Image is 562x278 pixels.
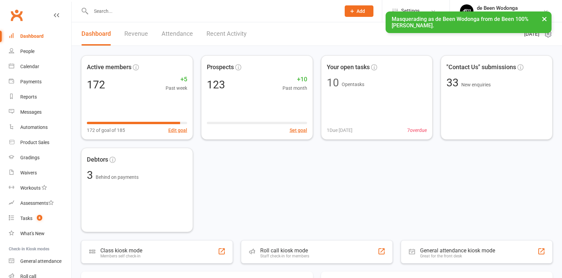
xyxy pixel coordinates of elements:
span: 33 [446,76,461,89]
div: General attendance [20,258,62,264]
div: Great for the front desk [420,254,495,258]
div: de Been 100% [PERSON_NAME] [477,11,543,17]
span: +5 [166,75,187,84]
span: Add [357,8,365,14]
div: Workouts [20,185,41,191]
span: 1 Due [DATE] [327,127,352,134]
a: Payments [9,74,71,89]
span: Past week [166,84,187,92]
div: Tasks [20,216,32,221]
span: Settings [401,3,420,19]
span: 172 of goal of 185 [87,127,125,134]
a: Dashboard [9,29,71,44]
span: Debtors [87,155,108,165]
a: Workouts [9,180,71,196]
div: Payments [20,79,42,84]
input: Search... [89,6,336,16]
div: Staff check-in for members [260,254,309,258]
div: Members self check-in [100,254,142,258]
img: thumb_image1710905826.png [460,4,473,18]
span: 8 [37,215,42,221]
div: Waivers [20,170,37,175]
button: × [538,11,551,26]
a: Clubworx [8,7,25,24]
div: People [20,49,34,54]
div: Class kiosk mode [100,247,142,254]
div: Gradings [20,155,40,160]
div: Dashboard [20,33,44,39]
span: 3 [87,169,96,182]
span: Your open tasks [327,62,370,72]
div: Automations [20,124,48,130]
span: Masquerading as de Been Wodonga from de Been 100% [PERSON_NAME]. [392,16,529,29]
span: Past month [283,84,307,92]
a: Tasks 8 [9,211,71,226]
a: Assessments [9,196,71,211]
div: General attendance kiosk mode [420,247,495,254]
a: People [9,44,71,59]
a: Reports [9,89,71,105]
div: Roll call kiosk mode [260,247,309,254]
div: 172 [87,79,105,90]
span: Prospects [207,62,234,72]
div: Messages [20,109,42,115]
div: de Been Wodonga [477,5,543,11]
div: Reports [20,94,37,100]
a: Gradings [9,150,71,165]
button: Edit goal [168,127,187,134]
a: Messages [9,105,71,120]
div: Assessments [20,200,54,206]
span: New enquiries [461,82,491,87]
div: What's New [20,231,45,236]
span: "Contact Us" submissions [446,62,516,72]
div: Product Sales [20,140,49,145]
span: 7 overdue [407,127,427,134]
a: Calendar [9,59,71,74]
span: Open tasks [342,82,364,87]
span: +10 [283,75,307,84]
span: Behind on payments [96,174,139,180]
div: 10 [327,77,339,88]
span: Active members [87,62,131,72]
div: Calendar [20,64,39,69]
a: Waivers [9,165,71,180]
a: Product Sales [9,135,71,150]
a: Automations [9,120,71,135]
button: Add [345,5,373,17]
div: 123 [207,79,225,90]
button: Set goal [290,127,307,134]
a: General attendance kiosk mode [9,254,71,269]
a: What's New [9,226,71,241]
